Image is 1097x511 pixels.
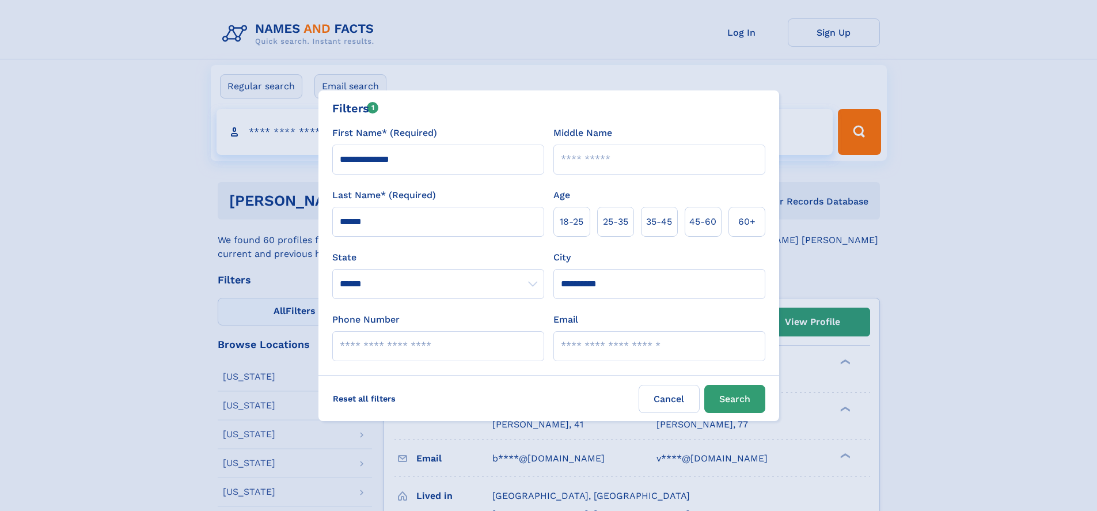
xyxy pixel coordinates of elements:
label: Last Name* (Required) [332,188,436,202]
span: 60+ [738,215,756,229]
span: 25‑35 [603,215,628,229]
span: 45‑60 [689,215,716,229]
label: Email [553,313,578,327]
span: 35‑45 [646,215,672,229]
label: Age [553,188,570,202]
label: First Name* (Required) [332,126,437,140]
label: State [332,251,544,264]
label: Middle Name [553,126,612,140]
label: City [553,251,571,264]
span: 18‑25 [560,215,583,229]
label: Reset all filters [325,385,403,412]
label: Cancel [639,385,700,413]
label: Phone Number [332,313,400,327]
div: Filters [332,100,379,117]
button: Search [704,385,765,413]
